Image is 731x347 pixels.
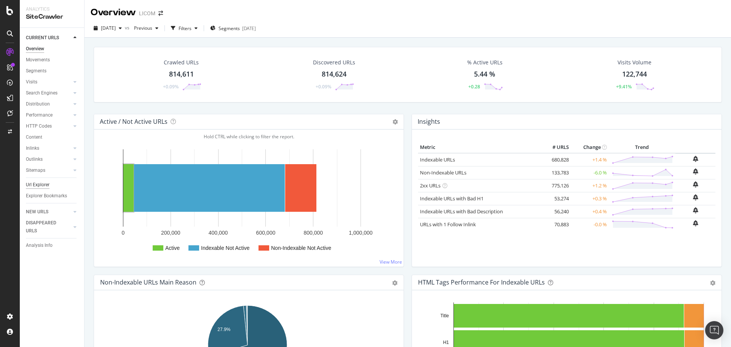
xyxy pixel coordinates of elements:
a: NEW URLS [26,208,71,216]
td: 56,240 [540,205,571,218]
text: H1 [443,340,449,345]
text: 600,000 [256,230,276,236]
h4: Insights [418,117,440,127]
div: Non-Indexable URLs Main Reason [100,278,196,286]
div: Distribution [26,100,50,108]
td: 70,883 [540,218,571,231]
a: Non-Indexable URLs [420,169,466,176]
td: +0.4 % [571,205,609,218]
div: Discovered URLs [313,59,355,66]
span: Hold CTRL while clicking to filter the report. [204,133,294,140]
a: Movements [26,56,79,64]
text: 200,000 [161,230,180,236]
div: bell-plus [693,168,698,174]
td: 680,828 [540,153,571,166]
a: Sitemaps [26,166,71,174]
a: Performance [26,111,71,119]
div: Explorer Bookmarks [26,192,67,200]
a: Search Engines [26,89,71,97]
span: Previous [131,25,152,31]
div: DISAPPEARED URLS [26,219,64,235]
a: 2xx URLs [420,182,441,189]
text: 1,000,000 [349,230,372,236]
div: 814,624 [322,69,346,79]
a: HTTP Codes [26,122,71,130]
div: CURRENT URLS [26,34,59,42]
button: [DATE] [91,22,125,34]
div: bell-plus [693,181,698,187]
a: Analysis Info [26,241,79,249]
div: Outlinks [26,155,43,163]
td: +1.4 % [571,153,609,166]
div: gear [710,280,715,286]
text: 27.9% [217,327,230,332]
div: Visits Volume [618,59,651,66]
div: 122,744 [622,69,647,79]
div: % Active URLs [467,59,503,66]
td: 53,274 [540,192,571,205]
text: 0 [122,230,125,236]
div: bell-plus [693,220,698,226]
div: Overview [26,45,44,53]
div: Url Explorer [26,181,49,189]
div: 5.44 % [474,69,495,79]
a: DISAPPEARED URLS [26,219,71,235]
div: Analytics [26,6,78,13]
div: Content [26,133,42,141]
td: -0.0 % [571,218,609,231]
div: +0.09% [316,83,331,90]
div: NEW URLS [26,208,48,216]
th: Trend [609,142,675,153]
div: Crawled URLs [164,59,199,66]
div: +0.28 [468,83,480,90]
a: Explorer Bookmarks [26,192,79,200]
th: Change [571,142,609,153]
div: Sitemaps [26,166,45,174]
text: Non-Indexable Not Active [271,245,331,251]
div: bell-plus [693,156,698,162]
td: 133,783 [540,166,571,179]
div: Performance [26,111,53,119]
a: Inlinks [26,144,71,152]
a: Outlinks [26,155,71,163]
a: Visits [26,78,71,86]
div: gear [392,280,397,286]
a: URLs with 1 Follow Inlink [420,221,476,228]
h4: Active / Not Active URLs [100,117,168,127]
td: 775,126 [540,179,571,192]
text: Indexable Not Active [201,245,250,251]
a: Indexable URLs [420,156,455,163]
div: bell-plus [693,207,698,213]
div: 814,611 [169,69,194,79]
div: Search Engines [26,89,57,97]
a: CURRENT URLS [26,34,71,42]
button: Filters [168,22,201,34]
a: Distribution [26,100,71,108]
div: Movements [26,56,50,64]
text: Title [441,313,449,318]
th: Metric [418,142,540,153]
div: Inlinks [26,144,39,152]
span: vs [125,24,131,31]
div: arrow-right-arrow-left [158,11,163,16]
div: HTML Tags Performance for Indexable URLs [418,278,545,286]
a: Url Explorer [26,181,79,189]
a: Indexable URLs with Bad Description [420,208,503,215]
div: Analysis Info [26,241,53,249]
span: 2025 Sep. 19th [101,25,116,31]
div: Open Intercom Messenger [705,321,723,339]
a: Indexable URLs with Bad H1 [420,195,484,202]
td: +0.3 % [571,192,609,205]
text: Active [165,245,180,251]
a: Segments [26,67,79,75]
div: LICOM [139,10,155,17]
text: 400,000 [209,230,228,236]
div: Visits [26,78,37,86]
i: Options [393,119,398,125]
a: Content [26,133,79,141]
div: +0.09% [163,83,179,90]
a: View More [380,259,402,265]
text: 800,000 [303,230,323,236]
svg: A chart. [100,142,397,261]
